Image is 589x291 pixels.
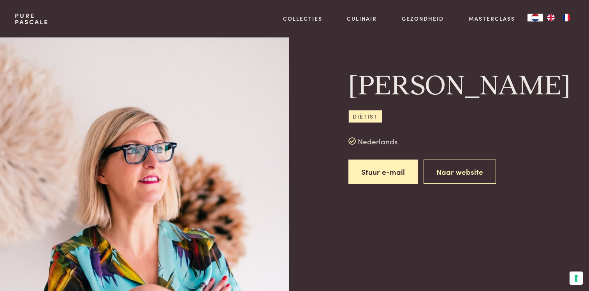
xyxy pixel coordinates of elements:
[283,14,322,23] a: Collecties
[559,14,574,21] a: FR
[527,14,543,21] div: Language
[424,160,496,184] a: Naar website
[469,14,515,23] a: Masterclass
[348,135,574,147] div: Nederlands
[543,14,559,21] a: EN
[348,69,529,104] h1: [PERSON_NAME]
[527,14,574,21] aside: Language selected: Nederlands
[570,271,583,285] button: Uw voorkeuren voor toestemming voor trackingtechnologieën
[348,110,382,123] span: Diëtist
[402,14,444,23] a: Gezondheid
[527,14,543,21] a: NL
[347,14,377,23] a: Culinair
[348,160,418,184] a: Stuur e-mail
[543,14,574,21] ul: Language list
[15,12,49,25] a: PurePascale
